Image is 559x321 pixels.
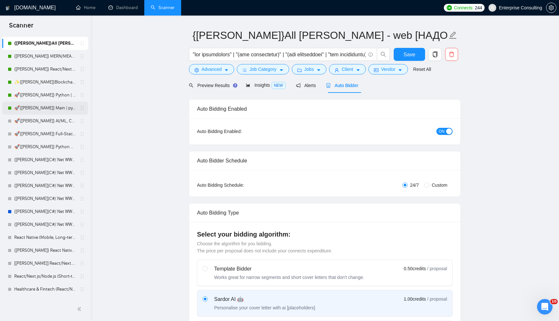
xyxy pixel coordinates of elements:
span: NEW [271,82,286,89]
span: setting [194,68,199,72]
img: upwork-logo.png [447,5,452,10]
a: {[PERSON_NAME]} MERN/MEAN (Enterprise & SaaS) [14,50,76,63]
a: React Native (Mobile, Long-term) [14,231,76,244]
div: Auto Bidding Type [197,204,453,222]
a: setting [546,5,556,10]
span: holder [80,144,85,149]
span: idcard [374,68,378,72]
span: 244 [475,4,482,11]
button: setting [546,3,556,13]
span: holder [80,274,85,279]
button: settingAdvancedcaret-down [189,64,234,74]
span: Jobs [304,66,314,73]
span: holder [80,196,85,201]
span: holder [80,131,85,137]
span: Auto Bidder [326,83,358,88]
span: caret-down [316,68,321,72]
button: Save [394,48,425,61]
span: 0.50 credits [404,265,426,272]
div: Auto Bidder Schedule [197,151,453,170]
span: caret-down [279,68,284,72]
div: Personalise your cover letter with ai [placeholders] [214,304,315,311]
span: ON [439,128,444,135]
span: 24/7 [408,182,422,189]
a: {[PERSON_NAME]}C#/.Net WW - best match (<1 month) [14,179,76,192]
span: user [490,6,495,10]
span: robot [326,83,331,88]
span: Connects: [454,4,473,11]
a: dashboardDashboard [108,5,138,10]
span: Advanced [202,66,222,73]
a: 🚀{[PERSON_NAME]} AI/ML, Custom Models, and LLM Development [14,115,76,127]
a: {[PERSON_NAME]}All [PERSON_NAME] - web [НАДО ПЕРЕДЕЛАТЬ] [14,37,76,50]
span: holder [80,261,85,266]
div: Auto Bidding Schedule: [197,182,282,189]
h4: Select your bidding algorithm: [197,230,453,239]
div: Auto Bidding Enabled [197,100,453,118]
span: area-chart [246,83,250,87]
span: info-circle [368,52,373,57]
div: Sardor AI 🤖 [214,295,315,303]
span: holder [80,287,85,292]
span: caret-down [356,68,360,72]
span: double-left [77,306,83,312]
a: 🚀{[PERSON_NAME]} Python AI/ML Integrations [14,140,76,153]
span: holder [80,93,85,98]
div: Auto Bidding Enabled: [197,128,282,135]
input: Scanner name... [192,27,447,43]
span: holder [80,157,85,162]
button: barsJob Categorycaret-down [237,64,289,74]
span: notification [296,83,301,88]
span: delete [445,51,458,57]
span: holder [80,41,85,46]
span: holder [80,67,85,72]
span: holder [80,209,85,214]
div: Template Bidder [214,265,364,273]
span: 10 [550,299,558,304]
span: search [377,51,389,57]
a: Healthcare & Fintech (React/Node.js/PHP) [14,283,76,296]
a: React/Next.js/Node.js (Short-term, MVP/Startups) [14,270,76,283]
span: / proposal [427,296,447,302]
span: Save [403,50,415,59]
a: {[PERSON_NAME]}C#/.Net WW - best match (0 spent) [14,205,76,218]
a: [[PERSON_NAME]] React/Next.js/Node.js (Short-term, MVP/Startups) [14,257,76,270]
span: search [189,83,193,88]
span: holder [80,118,85,124]
a: {[PERSON_NAME]} React Native (Mobile, Long-term) [14,244,76,257]
a: 🚀{[PERSON_NAME]} Python | Django | AI / [14,89,76,102]
a: {[PERSON_NAME]} React/Next.js/Node.js (Long-term, All Niches) [14,63,76,76]
span: Client [342,66,353,73]
span: edit [449,31,457,39]
span: folder [297,68,302,72]
span: caret-down [398,68,402,72]
a: Reset All [413,66,431,73]
span: holder [80,183,85,188]
span: copy [429,51,441,57]
span: Insights [246,83,285,88]
button: search [377,48,390,61]
img: logo [5,3,10,13]
span: Preview Results [189,83,236,88]
a: {[PERSON_NAME]}C#/.Net WW - best match [14,153,76,166]
span: caret-down [224,68,229,72]
iframe: Intercom live chat [537,299,553,315]
span: user [334,68,339,72]
span: Alerts [296,83,316,88]
button: userClientcaret-down [329,64,366,74]
span: holder [80,105,85,111]
a: 🚀{[PERSON_NAME]} Full-Stack Python (Backend + Frontend) [14,127,76,140]
a: {[PERSON_NAME]}C#/.Net WW - best match (0 spent, not preferred location) [14,218,76,231]
button: delete [445,48,458,61]
span: holder [80,235,85,240]
span: holder [80,170,85,175]
button: folderJobscaret-down [292,64,327,74]
a: 🚀{[PERSON_NAME]} Main | python | django | AI (+less than 30 h) [14,102,76,115]
input: Search Freelance Jobs... [193,50,366,59]
span: Vendor [381,66,395,73]
span: Job Category [249,66,276,73]
a: {[PERSON_NAME]}C#/.Net WW - best match (not preferred location) [14,166,76,179]
div: Works great for narrow segments and short cover letters that don't change. [214,274,364,281]
span: Scanner [4,21,38,34]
